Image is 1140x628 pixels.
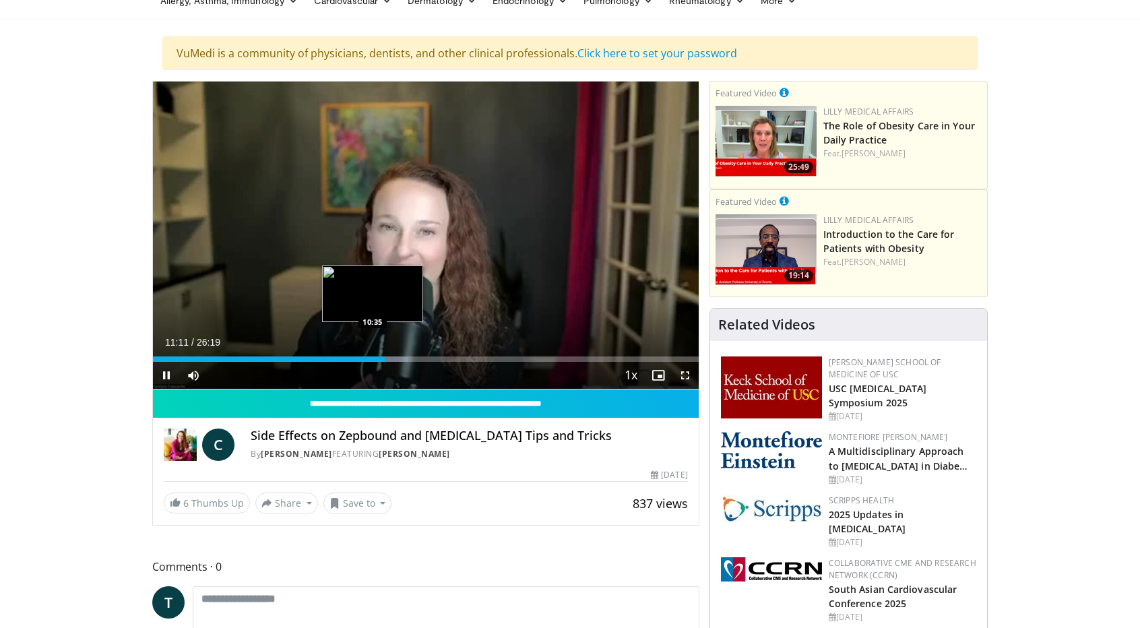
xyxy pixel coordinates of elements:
[718,317,815,333] h4: Related Videos
[633,495,688,511] span: 837 views
[322,265,423,322] img: image.jpeg
[191,337,194,348] span: /
[152,586,185,619] a: T
[829,410,976,422] div: [DATE]
[153,82,699,389] video-js: Video Player
[153,362,180,389] button: Pause
[162,36,978,70] div: VuMedi is a community of physicians, dentists, and other clinical professionals.
[829,495,894,506] a: Scripps Health
[823,228,955,255] a: Introduction to the Care for Patients with Obesity
[829,382,927,409] a: USC [MEDICAL_DATA] Symposium 2025
[577,46,737,61] a: Click here to set your password
[823,106,914,117] a: Lilly Medical Affairs
[829,557,976,581] a: Collaborative CME and Research Network (CCRN)
[716,214,817,285] a: 19:14
[255,493,318,514] button: Share
[618,362,645,389] button: Playback Rate
[716,87,777,99] small: Featured Video
[823,119,975,146] a: The Role of Obesity Care in Your Daily Practice
[823,148,982,160] div: Feat.
[784,161,813,173] span: 25:49
[842,148,906,159] a: [PERSON_NAME]
[829,431,947,443] a: Montefiore [PERSON_NAME]
[153,356,699,362] div: Progress Bar
[784,270,813,282] span: 19:14
[183,497,189,509] span: 6
[823,214,914,226] a: Lilly Medical Affairs
[829,508,906,535] a: 2025 Updates in [MEDICAL_DATA]
[716,106,817,177] img: e1208b6b-349f-4914-9dd7-f97803bdbf1d.png.150x105_q85_crop-smart_upscale.png
[829,536,976,548] div: [DATE]
[165,337,189,348] span: 11:11
[716,106,817,177] a: 25:49
[164,429,197,461] img: Dr. Carolynn Francavilla
[716,195,777,208] small: Featured Video
[180,362,207,389] button: Mute
[152,558,699,575] span: Comments 0
[829,474,976,486] div: [DATE]
[251,429,687,443] h4: Side Effects on Zepbound and [MEDICAL_DATA] Tips and Tricks
[721,557,822,582] img: a04ee3ba-8487-4636-b0fb-5e8d268f3737.png.150x105_q85_autocrop_double_scale_upscale_version-0.2.png
[672,362,699,389] button: Fullscreen
[829,356,941,380] a: [PERSON_NAME] School of Medicine of USC
[829,611,976,623] div: [DATE]
[721,495,822,522] img: c9f2b0b7-b02a-4276-a72a-b0cbb4230bc1.jpg.150x105_q85_autocrop_double_scale_upscale_version-0.2.jpg
[823,256,982,268] div: Feat.
[645,362,672,389] button: Enable picture-in-picture mode
[829,445,968,472] a: A Multidisciplinary Approach to [MEDICAL_DATA] in Diabe…
[197,337,220,348] span: 26:19
[164,493,250,513] a: 6 Thumbs Up
[651,469,687,481] div: [DATE]
[716,214,817,285] img: acc2e291-ced4-4dd5-b17b-d06994da28f3.png.150x105_q85_crop-smart_upscale.png
[829,583,957,610] a: South Asian Cardiovascular Conference 2025
[379,448,450,460] a: [PERSON_NAME]
[721,356,822,418] img: 7b941f1f-d101-407a-8bfa-07bd47db01ba.png.150x105_q85_autocrop_double_scale_upscale_version-0.2.jpg
[251,448,687,460] div: By FEATURING
[261,448,332,460] a: [PERSON_NAME]
[842,256,906,268] a: [PERSON_NAME]
[721,431,822,468] img: b0142b4c-93a1-4b58-8f91-5265c282693c.png.150x105_q85_autocrop_double_scale_upscale_version-0.2.png
[202,429,234,461] a: C
[323,493,392,514] button: Save to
